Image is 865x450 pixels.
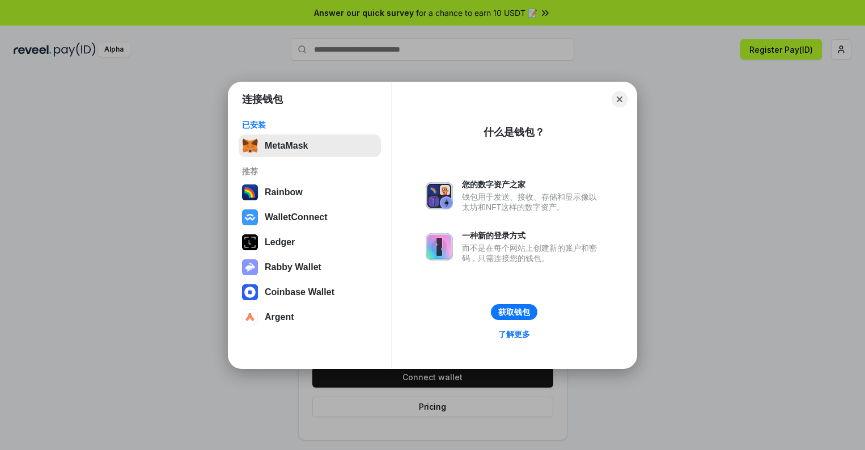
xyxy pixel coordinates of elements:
div: WalletConnect [265,212,328,222]
div: Rainbow [265,187,303,197]
img: svg+xml,%3Csvg%20xmlns%3D%22http%3A%2F%2Fwww.w3.org%2F2000%2Fsvg%22%20fill%3D%22none%22%20viewBox... [426,233,453,260]
button: Coinbase Wallet [239,281,381,304]
div: 了解更多 [498,329,530,339]
button: Ledger [239,231,381,254]
h1: 连接钱包 [242,92,283,106]
div: 而不是在每个网站上创建新的账户和密码，只需连接您的钱包。 [462,243,603,263]
div: 获取钱包 [498,307,530,317]
div: 一种新的登录方式 [462,230,603,241]
img: svg+xml,%3Csvg%20xmlns%3D%22http%3A%2F%2Fwww.w3.org%2F2000%2Fsvg%22%20fill%3D%22none%22%20viewBox... [426,182,453,209]
div: MetaMask [265,141,308,151]
button: Rainbow [239,181,381,204]
div: Argent [265,312,294,322]
div: 已安装 [242,120,378,130]
button: Rabby Wallet [239,256,381,279]
img: svg+xml,%3Csvg%20width%3D%2228%22%20height%3D%2228%22%20viewBox%3D%220%200%2028%2028%22%20fill%3D... [242,309,258,325]
div: Ledger [265,237,295,247]
img: svg+xml,%3Csvg%20width%3D%2228%22%20height%3D%2228%22%20viewBox%3D%220%200%2028%2028%22%20fill%3D... [242,209,258,225]
div: Coinbase Wallet [265,287,334,297]
div: 推荐 [242,166,378,176]
img: svg+xml,%3Csvg%20width%3D%22120%22%20height%3D%22120%22%20viewBox%3D%220%200%20120%20120%22%20fil... [242,184,258,200]
div: 您的数字资产之家 [462,179,603,190]
div: 什么是钱包？ [484,125,545,139]
a: 了解更多 [491,327,537,342]
img: svg+xml,%3Csvg%20width%3D%2228%22%20height%3D%2228%22%20viewBox%3D%220%200%2028%2028%22%20fill%3D... [242,284,258,300]
img: svg+xml,%3Csvg%20xmlns%3D%22http%3A%2F%2Fwww.w3.org%2F2000%2Fsvg%22%20fill%3D%22none%22%20viewBox... [242,259,258,275]
button: 获取钱包 [491,304,537,320]
button: Close [612,91,627,107]
button: Argent [239,306,381,329]
div: Rabby Wallet [265,262,321,272]
img: svg+xml,%3Csvg%20fill%3D%22none%22%20height%3D%2233%22%20viewBox%3D%220%200%2035%2033%22%20width%... [242,138,258,154]
div: 钱包用于发送、接收、存储和显示像以太坊和NFT这样的数字资产。 [462,192,603,212]
button: WalletConnect [239,206,381,229]
img: svg+xml,%3Csvg%20xmlns%3D%22http%3A%2F%2Fwww.w3.org%2F2000%2Fsvg%22%20width%3D%2228%22%20height%3... [242,234,258,250]
button: MetaMask [239,134,381,157]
